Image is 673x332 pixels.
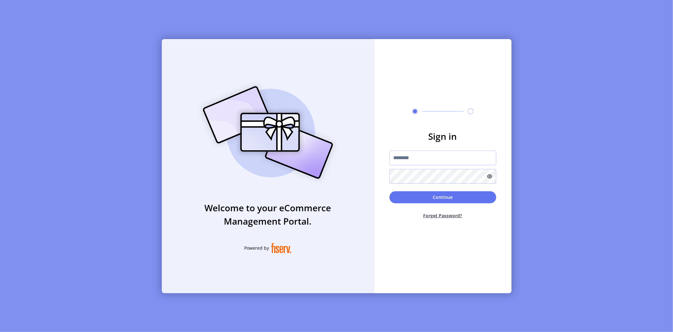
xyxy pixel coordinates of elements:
h3: Welcome to your eCommerce Management Portal. [162,201,374,228]
button: Forget Password? [389,207,496,224]
button: Continue [389,191,496,203]
img: card_Illustration.svg [193,79,343,186]
span: Powered by [244,245,269,251]
h3: Sign in [389,130,496,143]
